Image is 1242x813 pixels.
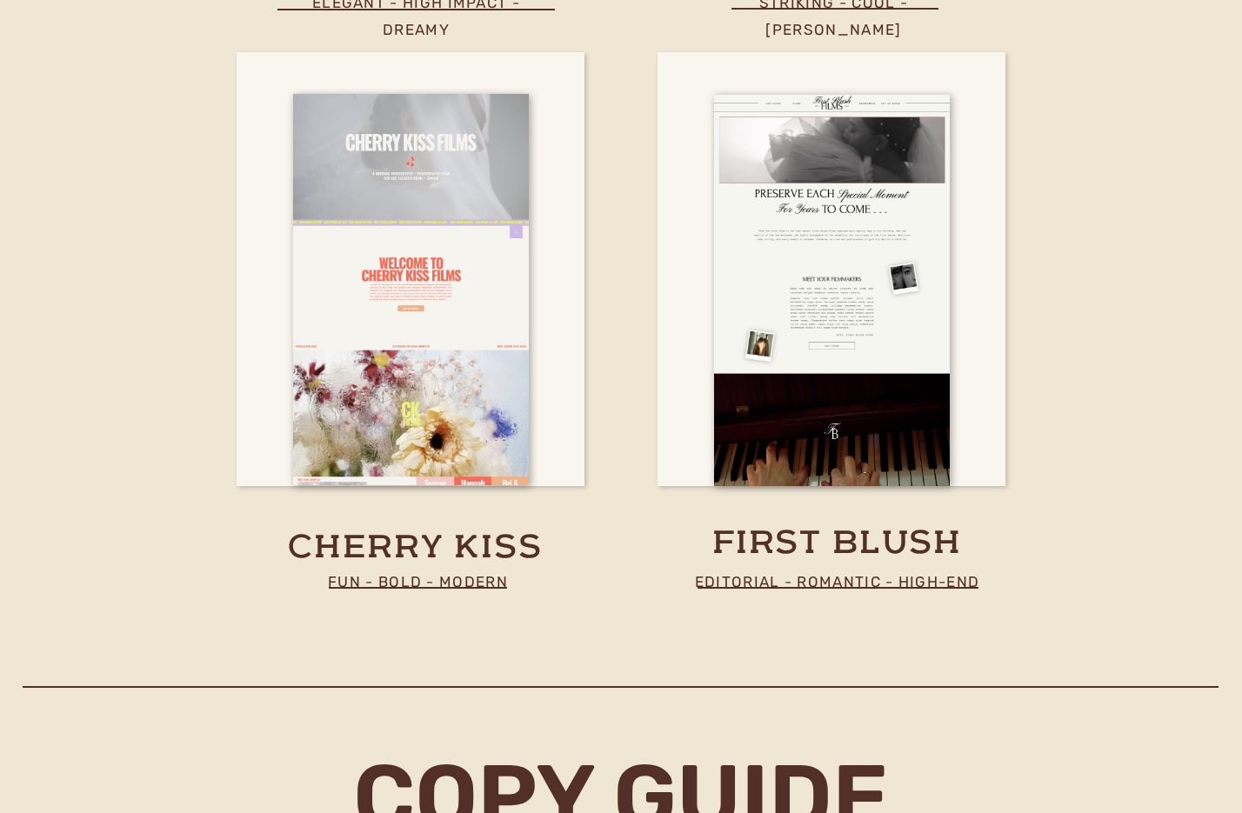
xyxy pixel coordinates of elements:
h2: Designed to [206,157,638,219]
h2: stand out [191,213,653,297]
p: Editorial - Romantic - high-end [676,569,998,594]
a: first blush [700,523,974,556]
p: Fun - Bold - Modern [278,569,558,594]
a: cherry kiss [278,527,552,570]
h2: Built to perform [206,121,638,158]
